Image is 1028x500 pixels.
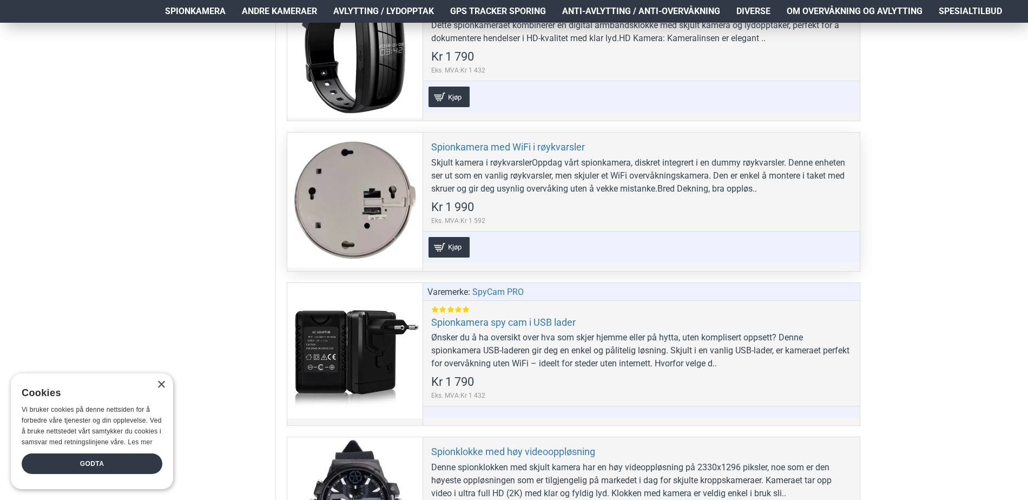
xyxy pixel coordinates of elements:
span: Kr 1 790 [431,51,474,63]
span: Kr 1 990 [431,201,474,213]
span: Anti-avlytting / Anti-overvåkning [562,5,720,18]
a: Spionkamera med WiFi i røykvarsler Spionkamera med WiFi i røykvarsler [287,133,423,268]
span: Kr 1 790 [431,376,474,388]
span: Avlytting / Lydopptak [333,5,434,18]
span: Eks. MVA:Kr 1 592 [431,216,485,226]
a: Les mer, opens a new window [128,438,152,446]
div: Godta [22,453,162,474]
a: Spionkamera med WiFi i røykvarsler [431,141,585,153]
span: Andre kameraer [242,5,317,18]
div: Oppdag vår spionklokke, utformet for å sikre diskret og effektiv opptak av video og lyd uten å ve... [431,6,852,45]
div: Close [157,381,165,389]
span: GPS Tracker Sporing [450,5,546,18]
span: Diverse [736,5,770,18]
a: Spionkamera spy cam i USB lader [431,316,576,328]
div: Skjult kamera i røykvarslerOppdag vårt spionkamera, diskret integrert i en dummy røykvarsler. Den... [431,156,852,195]
span: Om overvåkning og avlytting [787,5,922,18]
span: Spesialtilbud [939,5,1002,18]
a: Spionkamera spy cam i USB lader Spionkamera spy cam i USB lader [287,283,423,418]
span: Vi bruker cookies på denne nettsiden for å forbedre våre tjenester og din opplevelse. Ved å bruke... [22,406,162,445]
span: Spionkamera [165,5,226,18]
span: Kjøp [445,244,464,251]
a: Spionklokke med høy videooppløsning [431,445,595,458]
span: Eks. MVA:Kr 1 432 [431,391,485,400]
span: Varemerke: [427,286,470,299]
span: Kjøp [445,94,464,101]
span: Eks. MVA:Kr 1 432 [431,65,485,75]
div: Cookies [22,381,155,405]
div: Ønsker du å ha oversikt over hva som skjer hjemme eller på hytta, uten komplisert oppsett? Denne ... [431,331,852,370]
a: SpyCam PRO [472,286,524,299]
div: Denne spionklokken med skjult kamera har en høy videoppløsning på 2330x1296 piksler, noe som er d... [431,461,852,500]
